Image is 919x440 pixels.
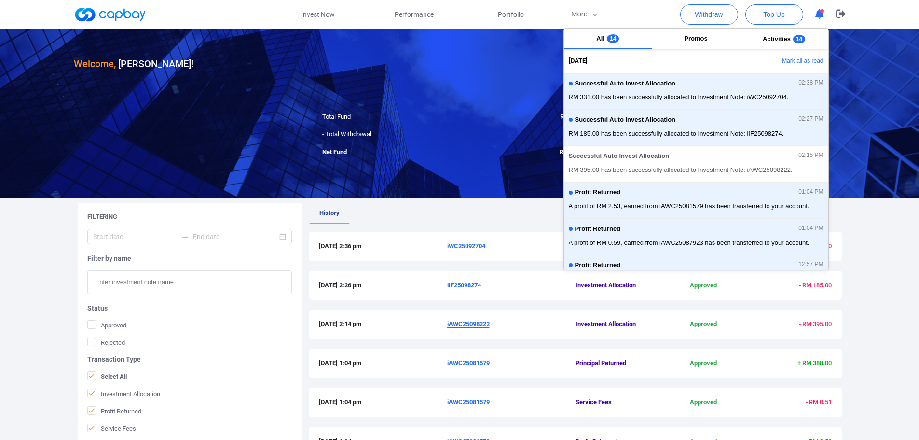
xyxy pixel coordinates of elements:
[319,319,447,329] span: [DATE] 2:14 pm
[447,282,481,289] u: iIF25098274
[564,110,828,146] button: Successful Auto Invest Allocation02:27 PMRM 185.00 has been successfully allocated to Investment ...
[87,270,292,294] input: Enter investment note name
[319,358,447,369] span: [DATE] 1:04 pm
[575,80,676,87] span: Successful Auto Invest Allocation
[447,359,490,367] u: iAWC25081579
[576,319,661,329] span: Investment Allocation
[799,320,832,327] span: - RM 395.00
[575,116,676,124] span: Successful Auto Invest Allocation
[319,397,447,408] span: [DATE] 1:04 pm
[87,254,292,263] h5: Filter by name
[319,241,447,252] span: [DATE] 2:36 pm
[680,4,738,25] button: Withdraw
[798,225,823,232] span: 01:04 PM
[569,92,823,102] span: RM 331.00 has been successfully allocated to Investment Note: iWC25092704.
[74,56,193,71] h3: [PERSON_NAME] !
[498,9,524,20] span: Portfolio
[87,424,136,433] span: Service Fees
[460,129,604,140] div: ( )
[87,213,117,221] h5: Filtering
[74,58,116,70] span: Welcome,
[564,146,828,182] button: Successful Auto Invest Allocation02:15 PMRM 395.00 has been successfully allocated to Investment ...
[193,231,277,242] input: End date
[569,165,823,175] span: RM 395.00 has been successfully allocated to Investment Note: iAWC25098222.
[315,147,460,157] div: Net Fund
[319,281,447,291] span: [DATE] 2:26 pm
[87,406,141,416] span: Profit Returned
[569,201,823,211] span: A profit of RM 2.53, earned from iAWC25081579 has been transferred to your account.
[576,281,661,291] span: Investment Allocation
[763,10,784,19] span: Top Up
[447,242,485,250] u: iWC25092704
[661,358,746,369] span: Approved
[797,359,832,367] span: + RM 388.00
[569,153,670,160] span: Successful Auto Invest Allocation
[793,35,805,43] span: 14
[564,73,828,110] button: Successful Auto Invest Allocation02:38 PMRM 331.00 has been successfully allocated to Investment ...
[798,261,823,268] span: 12:57 PM
[87,338,125,347] span: Rejected
[93,231,178,242] input: Start date
[87,371,127,381] span: Select All
[799,282,832,289] span: - RM 185.00
[315,112,460,122] div: Total Fund
[181,233,189,241] span: swap-right
[569,129,823,139] span: RM 185.00 has been successfully allocated to Investment Note: iIF25098274.
[661,281,746,291] span: Approved
[763,35,791,43] span: Activities
[87,389,160,398] span: Investment Allocation
[745,4,803,25] button: Top Up
[596,35,604,42] span: All
[564,183,828,219] button: Profit Returned01:04 PMA profit of RM 2.53, earned from iAWC25081579 has been transferred to your...
[87,320,126,330] span: Approved
[181,233,189,241] span: to
[560,113,597,120] span: RM 91,000.00
[575,189,621,196] span: Profit Returned
[564,255,828,291] button: Profit Returned12:57 PMA profit of RM 1.10, earned from iAWC25084812 has been transferred to your...
[564,219,828,255] button: Profit Returned01:04 PMA profit of RM 0.59, earned from iAWC25087923 has been transferred to your...
[569,56,588,66] span: [DATE]
[798,80,823,86] span: 02:38 PM
[740,29,828,49] button: Activities14
[87,304,292,312] h5: Status
[87,355,292,364] h5: Transaction Type
[569,238,823,248] span: A profit of RM 0.59, earned from iAWC25087923 has been transferred to your account.
[684,35,707,42] span: Promos
[395,9,434,20] span: Performance
[798,152,823,159] span: 02:15 PM
[315,129,460,140] div: - Total Withdrawal
[319,209,340,216] span: History
[661,397,746,408] span: Approved
[576,358,661,369] span: Principal Returned
[652,29,740,49] button: Promos
[806,398,832,406] span: - RM 0.51
[560,148,597,156] span: RM 91,000.00
[798,189,823,196] span: 01:04 PM
[798,116,823,123] span: 02:27 PM
[576,397,661,408] span: Service Fees
[724,53,828,70] button: Mark all as read
[447,398,490,406] u: iAWC25081579
[661,319,746,329] span: Approved
[607,34,619,43] span: 14
[447,320,490,327] u: iAWC25098222
[564,29,652,49] button: All14
[575,262,621,269] span: Profit Returned
[575,226,621,233] span: Profit Returned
